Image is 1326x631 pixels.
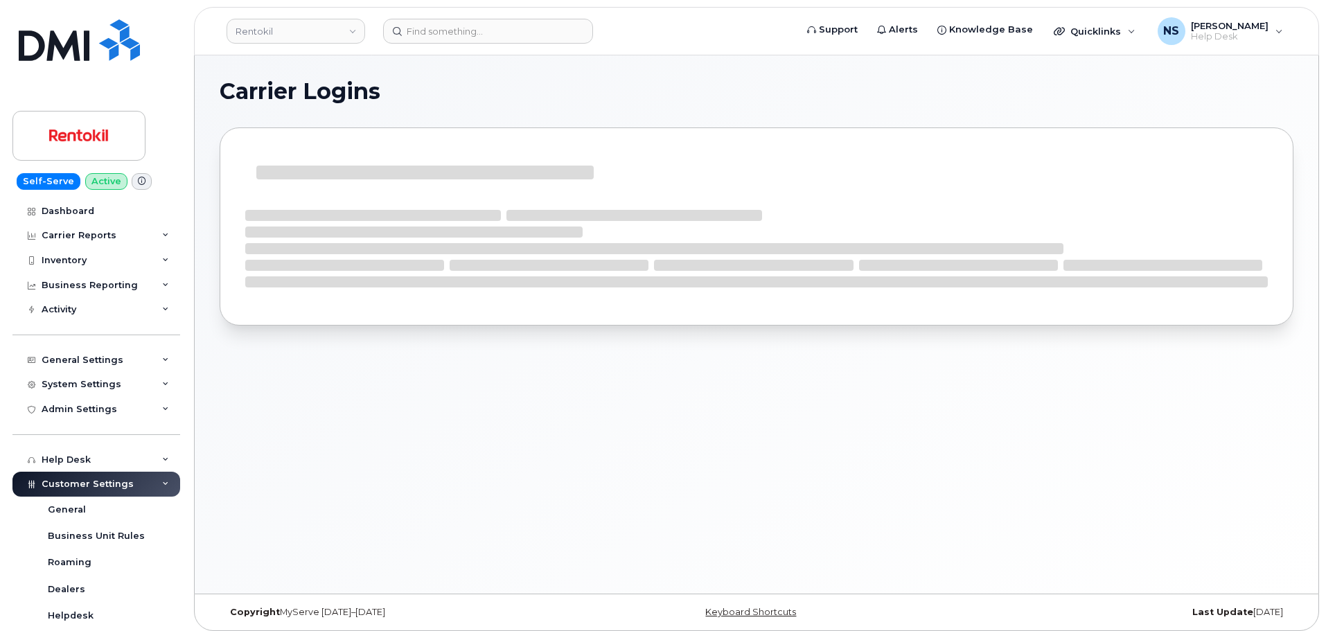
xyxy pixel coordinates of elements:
[705,607,796,617] a: Keyboard Shortcuts
[1192,607,1253,617] strong: Last Update
[935,607,1293,618] div: [DATE]
[220,81,380,102] span: Carrier Logins
[230,607,280,617] strong: Copyright
[220,607,578,618] div: MyServe [DATE]–[DATE]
